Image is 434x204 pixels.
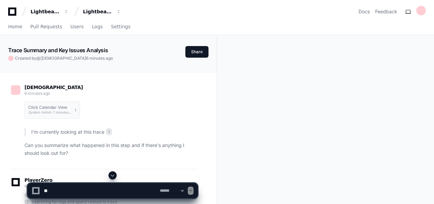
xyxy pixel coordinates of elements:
[8,47,108,54] app-text-character-animate: Trace Summary and Key Issues Analysis
[31,8,60,15] div: Lightbeam Health
[15,56,113,61] span: Created by
[8,25,22,29] span: Home
[30,25,62,29] span: Pull Requests
[40,56,86,61] span: [DEMOGRAPHIC_DATA]
[80,5,124,18] button: Lightbeam Health Solutions
[28,110,75,114] span: System Admin 7 minutes ago
[111,19,130,35] a: Settings
[36,56,40,61] span: @
[28,105,71,110] h1: Click Calendar View
[185,46,208,58] button: Share
[86,56,113,61] span: 6 minutes ago
[30,19,62,35] a: Pull Requests
[92,25,103,29] span: Logs
[92,19,103,35] a: Logs
[31,128,198,136] p: I'm currently looking at this trace
[28,5,71,18] button: Lightbeam Health
[358,8,370,15] a: Docs
[70,19,84,35] a: Users
[24,142,198,157] p: Can you summarize what happened in this step and if there's anything I should look out for?
[111,25,130,29] span: Settings
[70,25,84,29] span: Users
[375,8,397,15] button: Feedback
[75,107,76,113] span: 1
[24,85,83,90] span: [DEMOGRAPHIC_DATA]
[8,19,22,35] a: Home
[24,91,50,96] span: 6 minutes ago
[83,8,112,15] div: Lightbeam Health Solutions
[24,102,80,119] button: Click Calendar ViewSystem Admin 7 minutes ago1
[106,128,112,135] span: 1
